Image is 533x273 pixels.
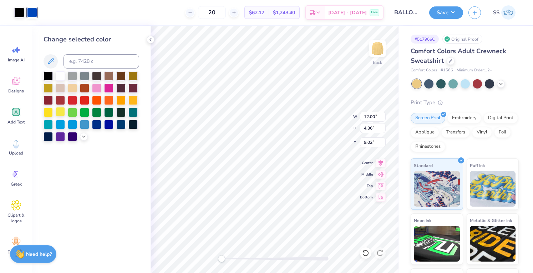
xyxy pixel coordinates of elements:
span: # 1566 [441,67,453,74]
span: SS [493,9,499,17]
div: Digital Print [483,113,518,123]
div: Print Type [411,98,519,107]
div: Embroidery [447,113,481,123]
span: $62.17 [249,9,264,16]
span: Decorate [7,249,25,255]
input: – – [198,6,226,19]
div: Change selected color [44,35,139,44]
span: [DATE] - [DATE] [328,9,367,16]
span: Upload [9,150,23,156]
div: Foil [494,127,511,138]
span: Comfort Colors Adult Crewneck Sweatshirt [411,47,506,65]
span: Clipart & logos [4,212,28,224]
span: Neon Ink [414,217,431,224]
span: Add Text [7,119,25,125]
div: Transfers [441,127,470,138]
div: Accessibility label [218,255,225,262]
span: $1,243.40 [273,9,295,16]
span: Comfort Colors [411,67,437,74]
a: SS [490,5,519,20]
img: Puff Ink [470,171,516,207]
span: Center [360,160,373,166]
button: Save [429,6,463,19]
img: Metallic & Glitter Ink [470,226,516,262]
div: Applique [411,127,439,138]
input: e.g. 7428 c [64,54,139,69]
span: Image AI [8,57,25,63]
span: Standard [414,162,433,169]
span: Top [360,183,373,189]
img: Siddhant Singh [501,5,516,20]
img: Back [370,41,385,56]
div: # 517966C [411,35,439,44]
img: Neon Ink [414,226,460,262]
span: Metallic & Glitter Ink [470,217,512,224]
span: Puff Ink [470,162,485,169]
span: Minimum Order: 12 + [457,67,492,74]
div: Vinyl [472,127,492,138]
div: Back [373,59,382,66]
span: Greek [11,181,22,187]
span: Middle [360,172,373,177]
input: Untitled Design [389,5,424,20]
div: Original Proof [442,35,482,44]
div: Screen Print [411,113,445,123]
strong: Need help? [26,251,52,258]
div: Rhinestones [411,141,445,152]
img: Standard [414,171,460,207]
span: Bottom [360,194,373,200]
span: Designs [8,88,24,94]
span: Free [371,10,378,15]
